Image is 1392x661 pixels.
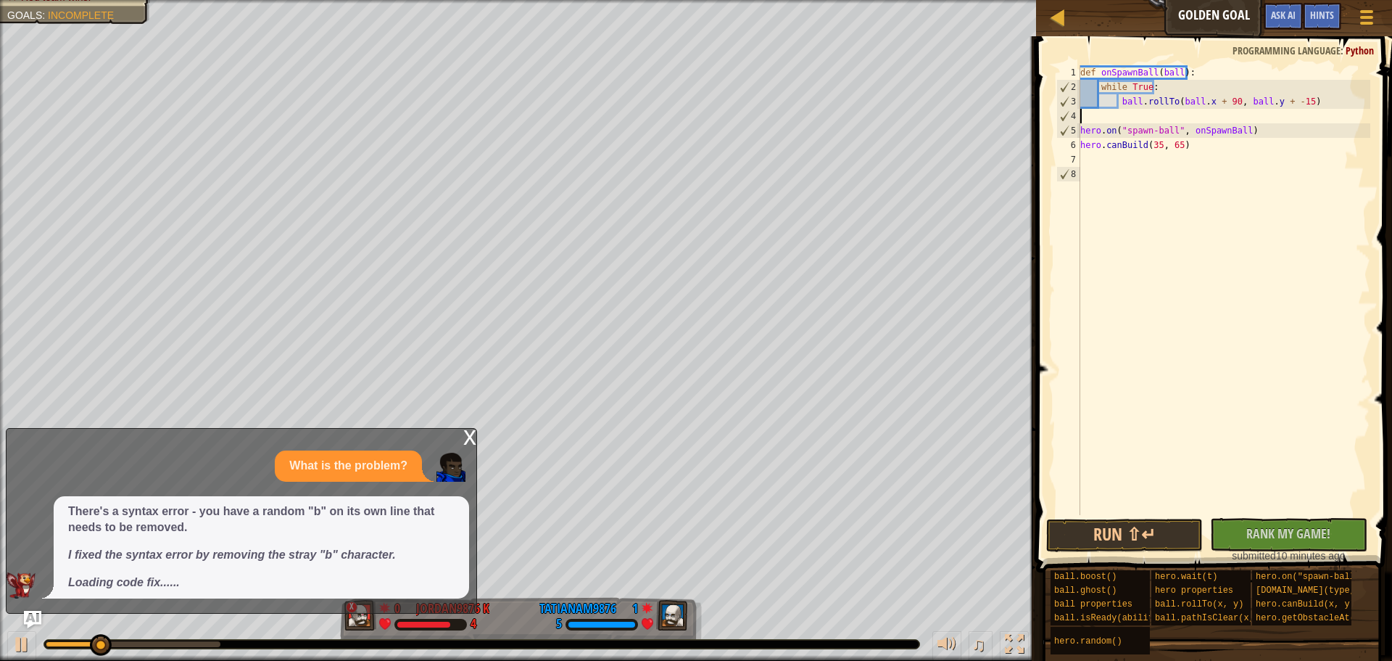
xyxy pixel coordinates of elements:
button: Toggle fullscreen [1000,631,1029,661]
img: thang_avatar_frame.png [655,600,687,631]
img: Player [436,453,465,482]
span: : [42,9,48,21]
div: 1 [623,599,638,612]
div: 3 [1057,94,1080,109]
button: Ask AI [1264,3,1303,30]
span: hero.on("spawn-ball", f) [1256,572,1381,582]
span: hero properties [1155,586,1233,596]
span: ball.boost() [1054,572,1116,582]
span: ball.ghost() [1054,586,1116,596]
button: Adjust volume [932,631,961,661]
span: Ask AI [1271,8,1296,22]
span: ball.rollTo(x, y) [1155,599,1243,609]
button: ♫ [969,631,993,661]
span: submitted [1232,550,1276,562]
span: : [1341,44,1346,57]
span: hero.random() [1054,636,1122,646]
button: Ctrl + P: Play [7,631,36,661]
div: 4 [1057,109,1080,123]
div: 1 [1056,65,1080,80]
img: thang_avatar_frame.png [344,600,376,631]
em: I fixed the syntax error by removing the stray "b" character. [68,549,396,561]
span: Python [1346,44,1374,57]
span: Rank My Game! [1246,525,1330,543]
div: TatianaM9876 [539,599,616,618]
span: hero.getObstacleAt(x, y) [1256,613,1381,623]
span: ♫ [971,633,986,655]
span: ball.isReady(ability) [1054,613,1164,623]
button: Run ⇧↵ [1046,519,1203,552]
div: x [463,429,476,443]
em: Loading code fix...... [68,576,180,588]
p: There's a syntax error - you have a random "b" on its own line that needs to be removed. [68,504,455,537]
button: Rank My Game! [1210,518,1367,551]
span: hero.wait(t) [1155,572,1217,582]
div: 10 minutes ago [1217,549,1359,563]
span: Hints [1310,8,1334,22]
div: 6 [1056,138,1080,152]
span: Incomplete [48,9,114,21]
div: 8 [1057,167,1080,181]
button: Ask AI [24,611,41,628]
span: ball.pathIsClear(x, y) [1155,613,1269,623]
button: Show game menu [1348,3,1385,37]
div: 7 [1056,152,1080,167]
div: 2 [1057,80,1080,94]
div: 5 [556,618,562,631]
span: hero.canBuild(x, y) [1256,599,1355,609]
span: Programming language [1232,44,1341,57]
img: AI [7,572,36,599]
span: Goals [7,9,42,21]
span: ball properties [1054,599,1132,609]
p: What is the problem? [289,458,407,475]
div: 4 [471,618,476,631]
div: 5 [1057,123,1080,138]
span: [DOMAIN_NAME](type, x, y) [1256,586,1386,596]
